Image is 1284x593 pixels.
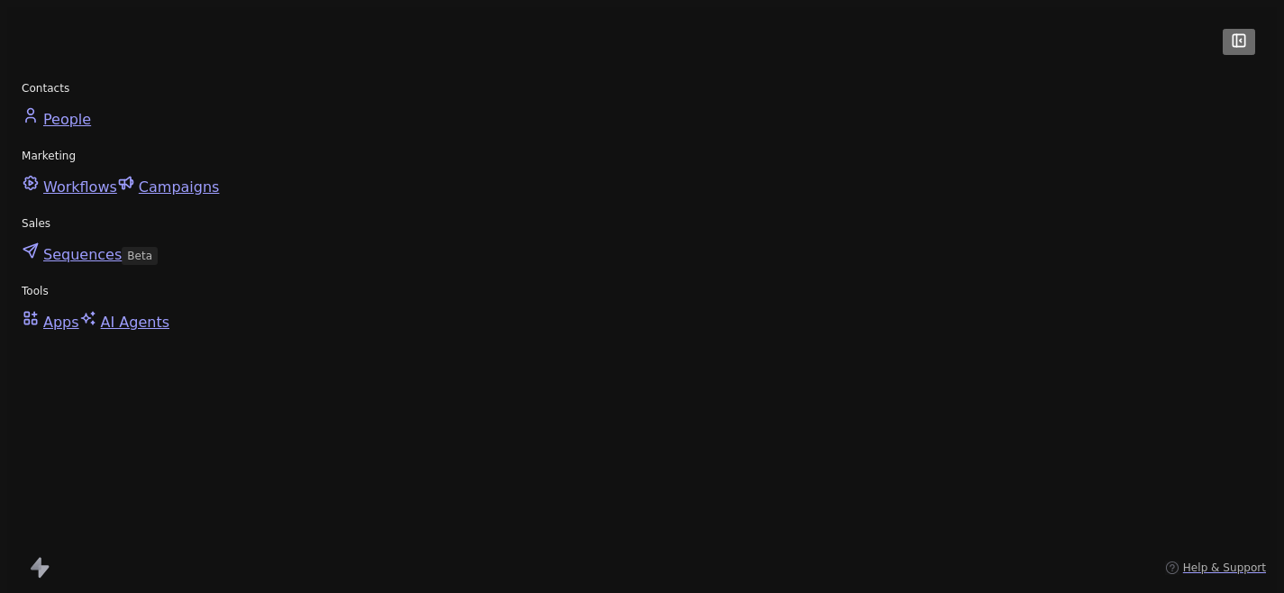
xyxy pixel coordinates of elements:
span: Sales [22,211,50,236]
a: Campaigns [117,169,220,204]
a: SequencesBeta [22,236,158,271]
span: Help & Support [1183,561,1266,575]
span: Contacts [22,76,69,101]
a: Apps [22,304,79,339]
a: Workflows [22,169,117,204]
span: Workflows [43,178,117,196]
span: Marketing [22,143,76,169]
span: Sequences [43,246,122,263]
span: Campaigns [139,178,220,196]
a: Help & Support [1165,561,1266,575]
a: People [22,101,91,136]
span: People [43,111,91,128]
span: AI Agents [101,314,169,331]
span: Beta [122,247,158,265]
a: AI Agents [79,304,169,339]
span: Tools [22,278,49,304]
span: Apps [43,314,79,331]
